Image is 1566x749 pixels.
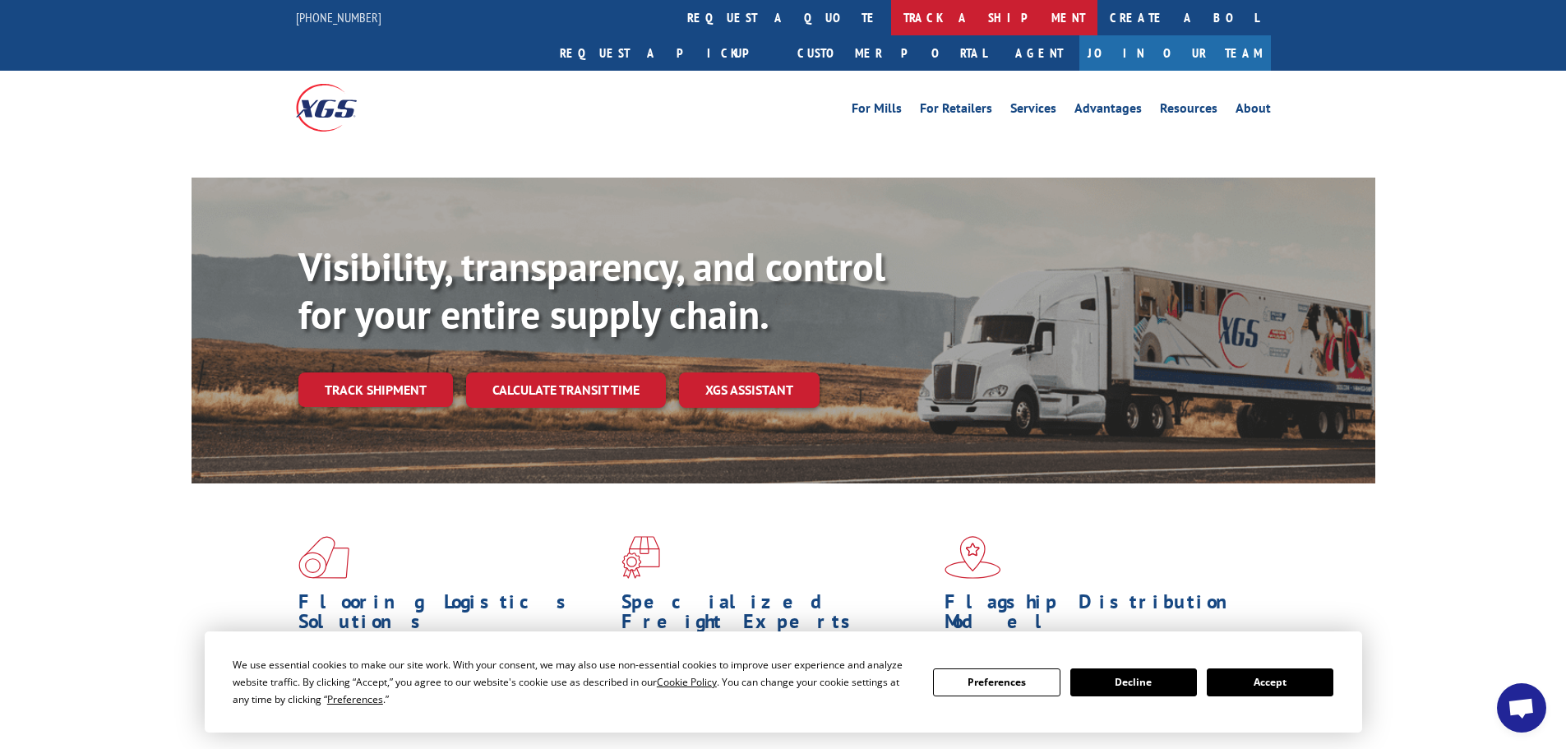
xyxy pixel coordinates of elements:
a: Track shipment [298,372,453,407]
img: xgs-icon-flagship-distribution-model-red [945,536,1001,579]
h1: Flagship Distribution Model [945,592,1255,640]
a: About [1236,102,1271,120]
a: Customer Portal [785,35,999,71]
a: Resources [1160,102,1217,120]
div: Open chat [1497,683,1546,733]
a: Request a pickup [547,35,785,71]
h1: Specialized Freight Experts [621,592,932,640]
button: Preferences [933,668,1060,696]
a: Calculate transit time [466,372,666,408]
h1: Flooring Logistics Solutions [298,592,609,640]
a: [PHONE_NUMBER] [296,9,381,25]
a: Agent [999,35,1079,71]
b: Visibility, transparency, and control for your entire supply chain. [298,241,885,340]
div: We use essential cookies to make our site work. With your consent, we may also use non-essential ... [233,656,913,708]
span: Preferences [327,692,383,706]
img: xgs-icon-focused-on-flooring-red [621,536,660,579]
div: Cookie Consent Prompt [205,631,1362,733]
a: For Retailers [920,102,992,120]
a: Services [1010,102,1056,120]
a: XGS ASSISTANT [679,372,820,408]
a: Join Our Team [1079,35,1271,71]
button: Accept [1207,668,1333,696]
button: Decline [1070,668,1197,696]
img: xgs-icon-total-supply-chain-intelligence-red [298,536,349,579]
a: Advantages [1074,102,1142,120]
span: Cookie Policy [657,675,717,689]
a: For Mills [852,102,902,120]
